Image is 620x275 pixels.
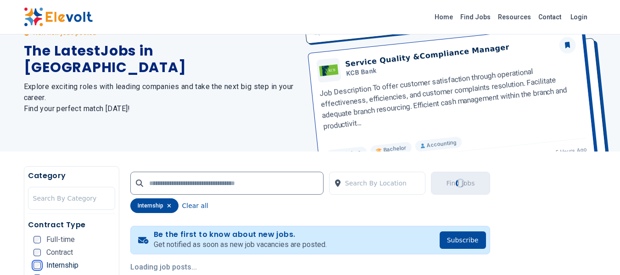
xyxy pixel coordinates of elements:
[535,10,565,24] a: Contact
[24,81,299,114] h2: Explore exciting roles with leading companies and take the next big step in your career. Find you...
[494,10,535,24] a: Resources
[24,7,93,27] img: Elevolt
[565,8,593,26] a: Login
[24,43,299,76] h1: The Latest Jobs in [GEOGRAPHIC_DATA]
[574,231,620,275] iframe: Chat Widget
[130,198,179,213] div: internship
[431,172,490,195] button: Find JobsLoading...
[34,249,41,256] input: Contract
[46,249,73,256] span: Contract
[154,230,327,239] h4: Be the first to know about new jobs.
[28,170,115,181] h5: Category
[34,236,41,243] input: Full-time
[440,231,486,249] button: Subscribe
[34,262,41,269] input: Internship
[46,236,75,243] span: Full-time
[130,262,490,273] p: Loading job posts...
[182,198,208,213] button: Clear all
[431,10,457,24] a: Home
[154,239,327,250] p: Get notified as soon as new job vacancies are posted.
[46,262,78,269] span: Internship
[28,219,115,230] h5: Contract Type
[455,178,466,188] div: Loading...
[457,10,494,24] a: Find Jobs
